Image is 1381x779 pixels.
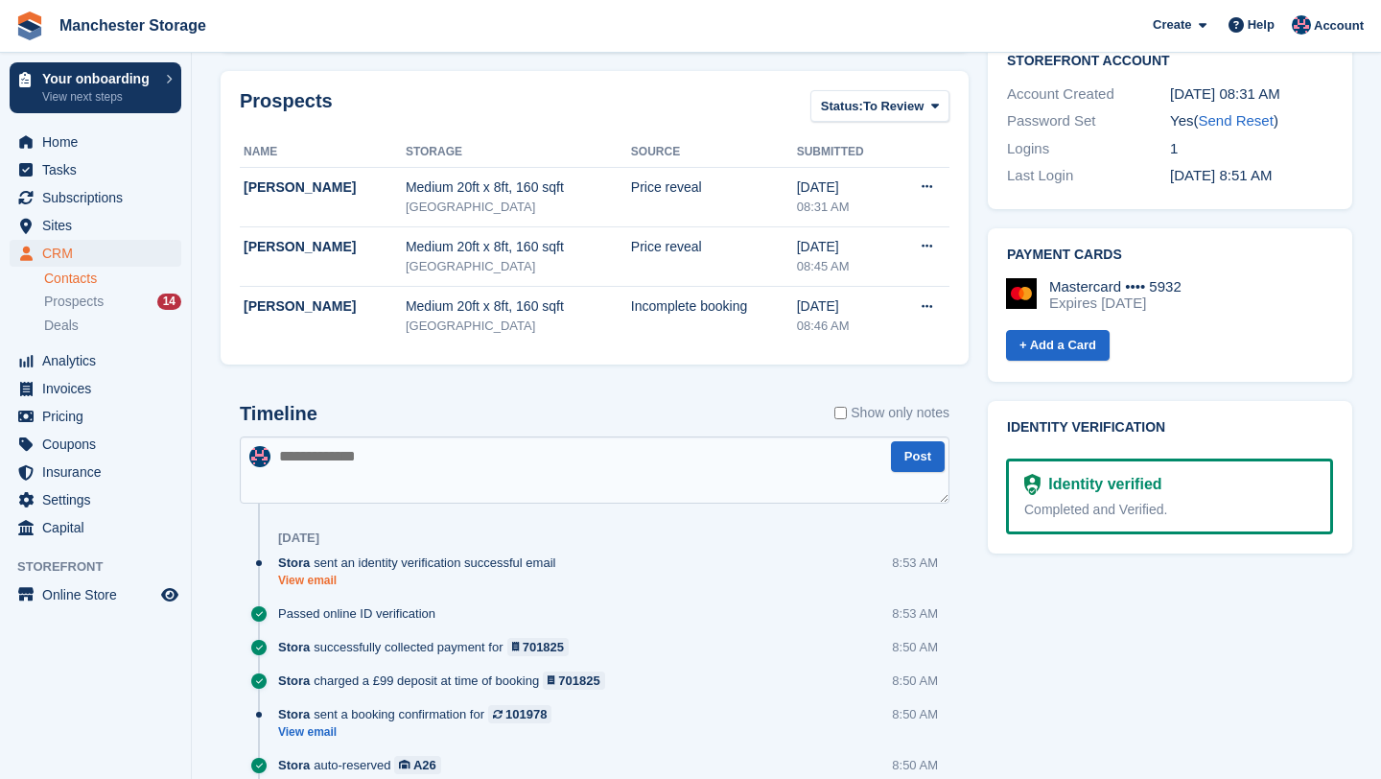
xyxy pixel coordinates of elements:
[10,184,181,211] a: menu
[278,756,451,774] div: auto-reserved
[797,257,893,276] div: 08:45 AM
[10,212,181,239] a: menu
[15,12,44,40] img: stora-icon-8386f47178a22dfd0bd8f6a31ec36ba5ce8667c1dd55bd0f319d3a0aa187defe.svg
[406,177,631,198] div: Medium 20ft x 8ft, 160 sqft
[1170,167,1272,183] time: 2025-08-17 07:51:19 UTC
[1049,278,1182,295] div: Mastercard •••• 5932
[278,554,565,572] div: sent an identity verification successful email
[44,292,181,312] a: Prospects 14
[1248,15,1275,35] span: Help
[44,316,181,336] a: Deals
[44,270,181,288] a: Contacts
[797,237,893,257] div: [DATE]
[1007,50,1333,69] h2: Storefront Account
[488,705,551,723] a: 101978
[797,137,893,168] th: Submitted
[1198,112,1273,129] a: Send Reset
[1314,16,1364,35] span: Account
[42,156,157,183] span: Tasks
[278,672,310,690] span: Stora
[278,638,310,656] span: Stora
[10,62,181,113] a: Your onboarding View next steps
[10,486,181,513] a: menu
[631,296,797,317] div: Incomplete booking
[810,90,949,122] button: Status: To Review
[1007,83,1170,106] div: Account Created
[631,177,797,198] div: Price reveal
[394,756,440,774] a: A26
[42,88,156,106] p: View next steps
[406,137,631,168] th: Storage
[278,705,310,723] span: Stora
[42,129,157,155] span: Home
[821,97,863,116] span: Status:
[158,583,181,606] a: Preview store
[244,177,406,198] div: [PERSON_NAME]
[406,257,631,276] div: [GEOGRAPHIC_DATA]
[406,296,631,317] div: Medium 20ft x 8ft, 160 sqft
[892,672,938,690] div: 8:50 AM
[42,431,157,458] span: Coupons
[1170,83,1333,106] div: [DATE] 08:31 AM
[413,756,436,774] div: A26
[1024,474,1041,495] img: Identity Verification Ready
[42,212,157,239] span: Sites
[406,237,631,257] div: Medium 20ft x 8ft, 160 sqft
[42,72,156,85] p: Your onboarding
[1193,112,1277,129] span: ( )
[1007,420,1333,436] h2: Identity verification
[10,375,181,402] a: menu
[278,705,561,723] div: sent a booking confirmation for
[10,156,181,183] a: menu
[42,403,157,430] span: Pricing
[10,403,181,430] a: menu
[42,184,157,211] span: Subscriptions
[1007,248,1333,263] h2: Payment cards
[631,237,797,257] div: Price reveal
[42,459,157,485] span: Insurance
[797,177,893,198] div: [DATE]
[10,431,181,458] a: menu
[558,672,599,690] div: 701825
[505,705,547,723] div: 101978
[1024,500,1315,520] div: Completed and Verified.
[278,724,561,741] a: View email
[1170,110,1333,132] div: Yes
[244,296,406,317] div: [PERSON_NAME]
[406,198,631,217] div: [GEOGRAPHIC_DATA]
[240,137,406,168] th: Name
[278,756,310,774] span: Stora
[892,604,938,623] div: 8:53 AM
[244,237,406,257] div: [PERSON_NAME]
[631,137,797,168] th: Source
[892,705,938,723] div: 8:50 AM
[797,317,893,336] div: 08:46 AM
[42,347,157,374] span: Analytics
[278,573,565,589] a: View email
[797,198,893,217] div: 08:31 AM
[10,129,181,155] a: menu
[157,294,181,310] div: 14
[240,403,317,425] h2: Timeline
[17,557,191,577] span: Storefront
[863,97,924,116] span: To Review
[406,317,631,336] div: [GEOGRAPHIC_DATA]
[42,375,157,402] span: Invoices
[42,581,157,608] span: Online Store
[1170,138,1333,160] div: 1
[10,514,181,541] a: menu
[892,756,938,774] div: 8:50 AM
[278,604,445,623] div: Passed online ID verification
[52,10,214,41] a: Manchester Storage
[42,514,157,541] span: Capital
[523,638,564,656] div: 701825
[278,638,578,656] div: successfully collected payment for
[1006,330,1110,362] a: + Add a Card
[1153,15,1191,35] span: Create
[543,672,605,690] a: 701825
[10,240,181,267] a: menu
[1007,110,1170,132] div: Password Set
[1041,473,1161,496] div: Identity verified
[834,403,847,423] input: Show only notes
[278,672,615,690] div: charged a £99 deposit at time of booking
